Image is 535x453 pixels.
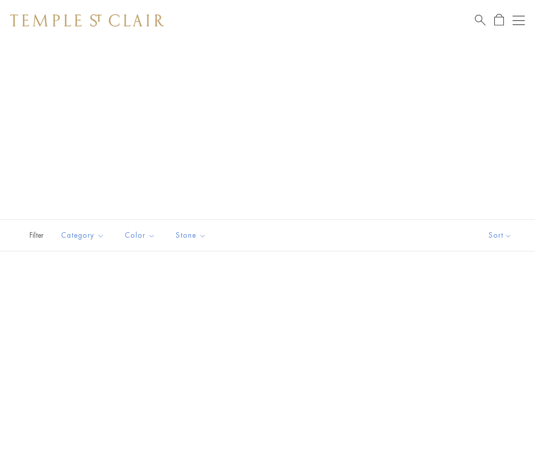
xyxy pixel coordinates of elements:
[466,220,535,251] button: Show sort by
[117,224,163,247] button: Color
[120,229,163,242] span: Color
[168,224,214,247] button: Stone
[494,14,504,27] a: Open Shopping Bag
[171,229,214,242] span: Stone
[475,14,486,27] a: Search
[56,229,112,242] span: Category
[53,224,112,247] button: Category
[513,14,525,27] button: Open navigation
[10,14,164,27] img: Temple St. Clair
